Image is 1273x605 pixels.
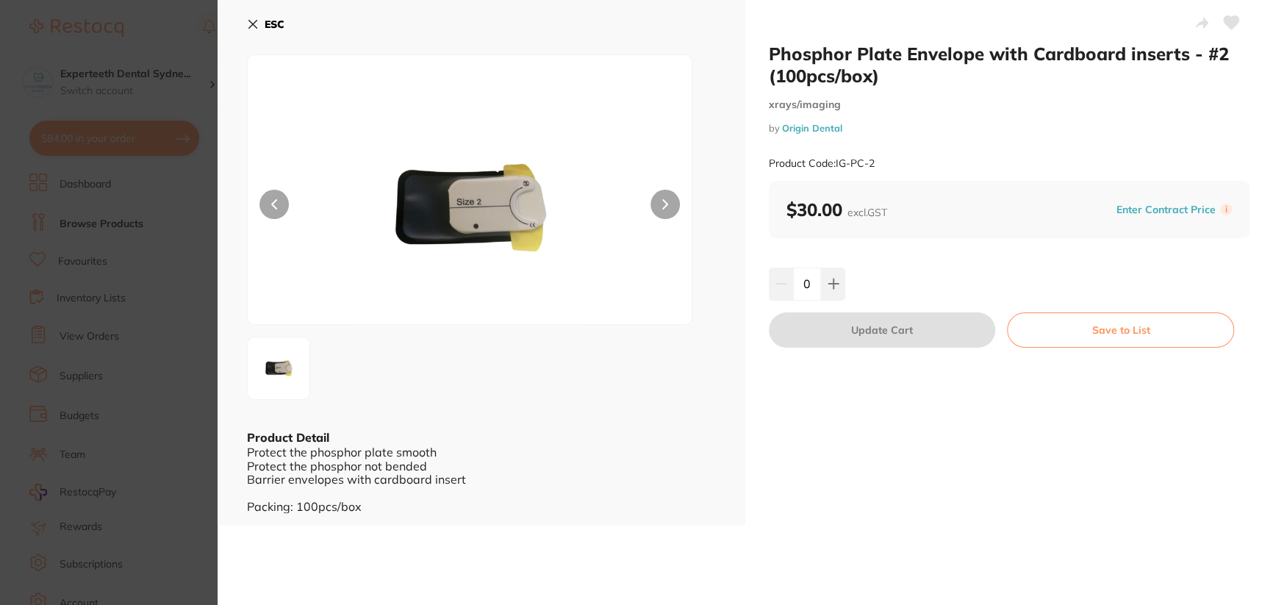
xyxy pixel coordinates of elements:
[1007,312,1234,348] button: Save to List
[252,342,305,395] img: aWctcGMtMi1wbmc
[247,12,284,37] button: ESC
[769,157,875,170] small: Product Code: IG-PC-2
[769,99,1249,111] small: xrays/imaging
[769,312,995,348] button: Update Cart
[847,206,887,219] span: excl. GST
[337,92,603,324] img: aWctcGMtMi1wbmc
[265,18,284,31] b: ESC
[769,43,1249,87] h2: Phosphor Plate Envelope with Cardboard inserts - #2 (100pcs/box)
[1220,204,1232,215] label: i
[782,122,842,134] a: Origin Dental
[786,198,887,221] b: $30.00
[1112,203,1220,217] button: Enter Contract Price
[247,430,329,445] b: Product Detail
[769,123,1249,134] small: by
[247,445,716,513] div: Protect the phosphor plate smooth Protect the phosphor not bended Barrier envelopes with cardboar...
